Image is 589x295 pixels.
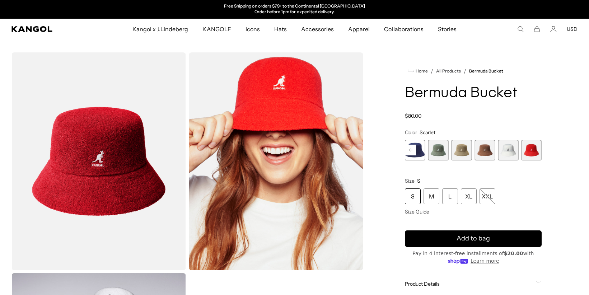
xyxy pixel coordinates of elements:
label: Navy [405,140,425,160]
div: Announcement [221,4,369,15]
span: Accessories [301,19,334,39]
a: Free Shipping on orders $79+ to the Continental [GEOGRAPHIC_DATA] [224,3,365,9]
button: USD [567,26,578,32]
span: Apparel [348,19,370,39]
p: Order before 1pm for expedited delivery. [224,9,365,15]
span: Hats [274,19,287,39]
div: 10 of 11 [498,140,518,160]
slideshow-component: Announcement bar [221,4,369,15]
span: Scarlet [420,129,435,136]
img: color-scarlet [189,52,363,270]
span: Size Guide [405,209,429,215]
span: Add to bag [457,234,490,243]
img: color-scarlet [11,52,186,270]
span: Product Details [405,281,533,287]
label: Oil Green [428,140,449,160]
li: / [461,67,466,75]
span: Icons [246,19,260,39]
div: 8 of 11 [451,140,472,160]
span: Collaborations [384,19,423,39]
label: Oat [451,140,472,160]
button: Cart [534,26,540,32]
a: Accessories [294,19,341,39]
div: S [405,188,421,204]
a: Kangol [11,26,87,32]
a: Collaborations [377,19,430,39]
label: Scarlet [521,140,542,160]
label: Mahogany [475,140,495,160]
span: Color [405,129,417,136]
a: Bermuda Bucket [469,69,503,74]
div: 11 of 11 [521,140,542,160]
li: / [428,67,433,75]
a: All Products [436,69,461,74]
span: Kangol x J.Lindeberg [132,19,188,39]
span: $80.00 [405,113,421,119]
nav: breadcrumbs [405,67,542,75]
summary: Search here [517,26,524,32]
h1: Bermuda Bucket [405,85,542,101]
a: Icons [238,19,267,39]
span: KANGOLF [202,19,231,39]
a: Apparel [341,19,377,39]
span: S [417,178,420,184]
a: Hats [267,19,294,39]
span: Home [414,69,428,74]
div: 9 of 11 [475,140,495,160]
div: 7 of 11 [428,140,449,160]
div: M [424,188,439,204]
div: 2 of 2 [221,4,369,15]
div: L [442,188,458,204]
div: 6 of 11 [405,140,425,160]
a: Account [550,26,557,32]
span: Stories [438,19,457,39]
a: Home [408,68,428,74]
button: Add to bag [405,230,542,247]
div: XL [461,188,477,204]
a: KANGOLF [195,19,238,39]
a: Stories [431,19,464,39]
div: XXL [480,188,495,204]
a: Kangol x J.Lindeberg [125,19,196,39]
label: White [498,140,518,160]
span: Size [405,178,415,184]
